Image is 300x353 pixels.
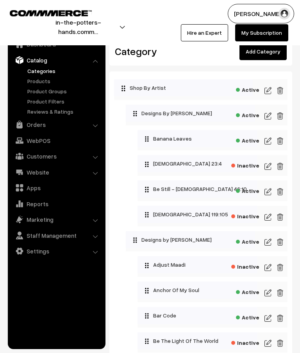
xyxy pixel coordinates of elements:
[10,181,103,195] a: Apps
[236,312,259,321] span: Active
[277,263,284,272] img: edit
[126,231,255,248] div: Designs by [PERSON_NAME]
[264,237,271,247] img: edit
[137,155,257,172] div: [DEMOGRAPHIC_DATA] 23:4
[145,313,149,319] img: drag
[277,111,284,121] img: edit
[231,261,259,271] span: Inactive
[264,111,271,121] img: edit
[277,162,284,171] img: edit
[10,149,103,163] a: Customers
[277,314,284,323] img: edit
[12,17,144,37] button: in-the-potters-hands.comm…
[277,288,284,298] img: edit
[264,136,271,146] img: edit
[277,339,284,348] img: edit
[126,105,255,122] div: Designs By [PERSON_NAME]
[236,286,259,296] span: Active
[264,162,271,171] img: edit
[137,180,257,198] div: Be Still - [DEMOGRAPHIC_DATA] 46:10
[264,288,271,298] img: edit
[277,86,284,95] img: edit
[145,136,149,142] img: drag
[10,10,92,16] img: COMMMERCE
[181,24,228,41] a: Hire an Expert
[10,212,103,226] a: Marketing
[126,105,134,119] button: Collapse
[236,185,259,195] span: Active
[145,287,149,294] img: drag
[25,97,103,105] a: Product Filters
[228,4,294,23] button: [PERSON_NAME]…
[231,337,259,347] span: Inactive
[277,187,284,196] img: edit
[10,53,103,67] a: Catalog
[137,332,257,349] div: Be The Light Of The World
[25,77,103,85] a: Products
[236,84,259,94] span: Active
[231,210,259,220] span: Inactive
[264,314,271,323] img: edit
[264,263,271,272] img: edit
[25,107,103,116] a: Reviews & Ratings
[133,237,137,243] img: drag
[10,118,103,132] a: Orders
[145,212,149,218] img: drag
[114,79,122,94] button: Collapse
[10,228,103,242] a: Staff Management
[236,135,259,144] span: Active
[10,197,103,211] a: Reports
[277,136,284,146] img: edit
[264,86,271,95] img: edit
[137,256,257,273] div: Adjust Maadi
[126,231,134,246] button: Collapse
[10,244,103,258] a: Settings
[10,8,78,17] a: COMMMERCE
[145,161,149,168] img: drag
[277,237,284,247] img: edit
[231,160,259,169] span: Inactive
[279,8,290,20] img: user
[264,212,271,222] img: edit
[114,79,253,96] div: Shop By Artist
[133,111,137,117] img: drag
[10,165,103,179] a: Website
[10,134,103,148] a: WebPOS
[137,282,257,299] div: Anchor Of My Soul
[235,24,288,41] a: My Subscription
[145,186,149,193] img: drag
[239,43,287,60] a: Add Category
[145,338,149,344] img: drag
[137,130,257,147] div: Banana Leaves
[137,206,257,223] div: [DEMOGRAPHIC_DATA] 119:105
[115,45,195,57] h2: Category
[264,187,271,196] img: edit
[236,236,259,246] span: Active
[25,87,103,95] a: Product Groups
[236,109,259,119] span: Active
[145,262,149,269] img: drag
[137,307,257,324] div: Bar Code
[264,339,271,348] img: edit
[121,85,126,91] img: drag
[25,67,103,75] a: Categories
[277,212,284,222] img: edit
